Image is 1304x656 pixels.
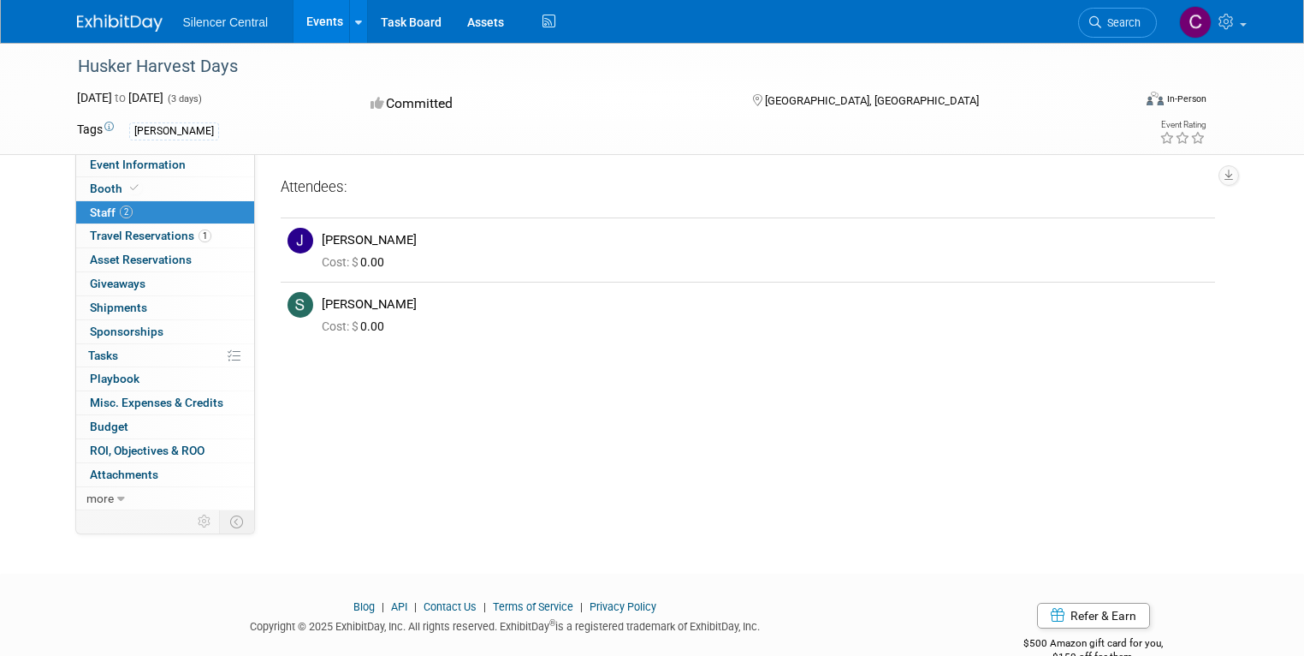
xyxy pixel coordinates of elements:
[190,510,220,533] td: Personalize Event Tab Strip
[90,158,186,171] span: Event Information
[424,600,477,613] a: Contact Us
[493,600,573,613] a: Terms of Service
[199,230,211,242] span: 1
[90,396,223,409] span: Misc. Expenses & Credits
[353,600,375,613] a: Blog
[76,177,254,200] a: Booth
[322,232,1208,248] div: [PERSON_NAME]
[183,15,269,29] span: Silencer Central
[322,255,360,269] span: Cost: $
[590,600,656,613] a: Privacy Policy
[77,91,163,104] span: [DATE] [DATE]
[76,367,254,391] a: Playbook
[391,600,407,613] a: API
[77,121,114,140] td: Tags
[166,93,202,104] span: (3 days)
[76,201,254,224] a: Staff2
[76,439,254,462] a: ROI, Objectives & ROO
[77,15,163,32] img: ExhibitDay
[322,296,1208,313] div: [PERSON_NAME]
[90,229,211,242] span: Travel Reservations
[130,183,139,193] i: Booth reservation complete
[1159,121,1206,129] div: Event Rating
[322,319,391,333] span: 0.00
[479,600,490,613] span: |
[90,325,163,338] span: Sponsorships
[219,510,254,533] td: Toggle Event Tabs
[90,444,204,457] span: ROI, Objectives & ROO
[90,420,128,433] span: Budget
[120,206,133,218] span: 2
[76,153,254,176] a: Event Information
[765,94,979,107] span: [GEOGRAPHIC_DATA], [GEOGRAPHIC_DATA]
[1101,16,1141,29] span: Search
[365,89,725,119] div: Committed
[72,51,1111,82] div: Husker Harvest Days
[410,600,421,613] span: |
[281,177,1215,200] div: Attendees:
[76,248,254,271] a: Asset Reservations
[1179,6,1212,39] img: Carin Froehlich
[76,391,254,414] a: Misc. Expenses & Credits
[76,296,254,319] a: Shipments
[76,415,254,438] a: Budget
[90,206,133,219] span: Staff
[76,272,254,295] a: Giveaways
[1040,89,1206,115] div: Event Format
[1078,8,1157,38] a: Search
[549,618,555,628] sup: ®
[112,91,128,104] span: to
[76,487,254,510] a: more
[90,468,158,481] span: Attachments
[88,349,118,362] span: Tasks
[76,320,254,343] a: Sponsorships
[1166,92,1206,105] div: In-Person
[76,463,254,486] a: Attachments
[287,292,313,318] img: S.jpg
[90,277,145,290] span: Giveaways
[86,492,114,505] span: more
[90,301,147,314] span: Shipments
[322,255,391,269] span: 0.00
[76,344,254,367] a: Tasks
[90,182,142,195] span: Booth
[287,228,313,253] img: J.jpg
[576,600,587,613] span: |
[90,253,192,266] span: Asset Reservations
[90,372,139,385] span: Playbook
[1037,603,1150,629] a: Refer & Earn
[77,615,934,635] div: Copyright © 2025 ExhibitDay, Inc. All rights reserved. ExhibitDay is a registered trademark of Ex...
[129,122,219,140] div: [PERSON_NAME]
[377,600,388,613] span: |
[1147,92,1164,105] img: Format-Inperson.png
[76,224,254,247] a: Travel Reservations1
[322,319,360,333] span: Cost: $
